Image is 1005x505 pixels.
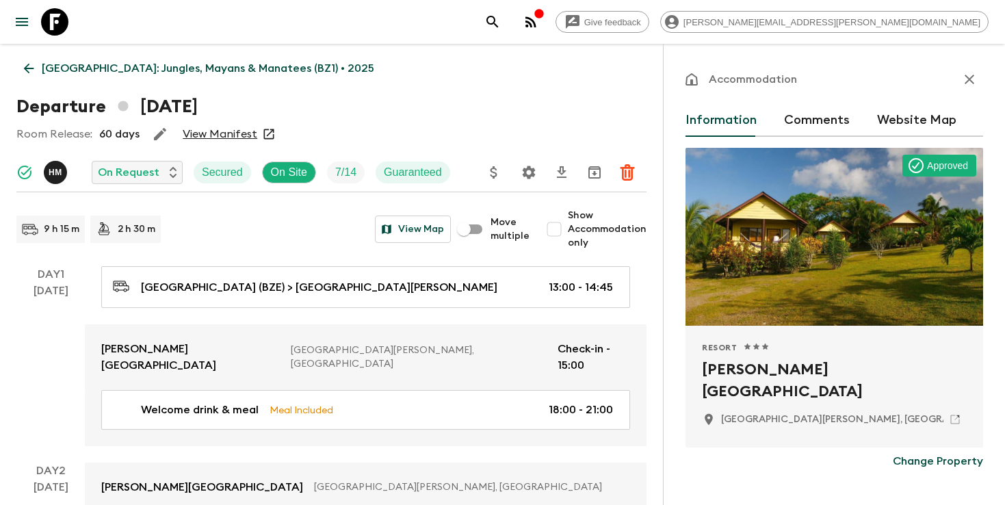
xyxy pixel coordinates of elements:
button: Comments [784,104,850,137]
p: Change Property [893,453,983,469]
p: [GEOGRAPHIC_DATA][PERSON_NAME], [GEOGRAPHIC_DATA] [291,344,546,371]
p: 7 / 14 [335,164,356,181]
p: [GEOGRAPHIC_DATA][PERSON_NAME], [GEOGRAPHIC_DATA] [314,480,619,494]
span: Show Accommodation only [568,209,647,250]
a: [GEOGRAPHIC_DATA]: Jungles, Mayans & Manatees (BZ1) • 2025 [16,55,382,82]
button: Information [686,104,757,137]
p: [GEOGRAPHIC_DATA]: Jungles, Mayans & Manatees (BZ1) • 2025 [42,60,374,77]
p: H M [49,167,62,178]
div: Photo of Cassia Hill Resort [686,148,983,326]
button: View Map [375,216,451,243]
p: Accommodation [709,71,797,88]
button: Archive (Completed, Cancelled or Unsynced Departures only) [581,159,608,186]
a: View Manifest [183,127,257,141]
p: 13:00 - 14:45 [549,279,613,296]
button: HM [44,161,70,184]
p: Day 1 [16,266,85,283]
svg: Synced Successfully [16,164,33,181]
span: Move multiple [491,216,530,243]
p: Welcome drink & meal [141,402,259,418]
button: Download CSV [548,159,575,186]
a: Give feedback [556,11,649,33]
p: 18:00 - 21:00 [549,402,613,418]
button: Delete [614,159,641,186]
div: Trip Fill [327,161,365,183]
button: Settings [515,159,543,186]
a: [GEOGRAPHIC_DATA] (BZE) > [GEOGRAPHIC_DATA][PERSON_NAME]13:00 - 14:45 [101,266,630,308]
p: On Request [98,164,159,181]
button: Update Price, Early Bird Discount and Costs [480,159,508,186]
p: Check-in - 15:00 [558,341,630,374]
p: 9 h 15 m [44,222,79,236]
span: Resort [702,342,738,353]
span: Give feedback [577,17,649,27]
p: [PERSON_NAME][GEOGRAPHIC_DATA] [101,479,303,495]
div: [DATE] [34,283,68,446]
div: [PERSON_NAME][EMAIL_ADDRESS][PERSON_NAME][DOMAIN_NAME] [660,11,989,33]
p: Secured [202,164,243,181]
button: menu [8,8,36,36]
p: On Site [271,164,307,181]
span: Hob Medina [44,165,70,176]
p: Guaranteed [384,164,442,181]
p: Meal Included [270,402,333,417]
p: Room Release: [16,126,92,142]
button: Change Property [893,448,983,475]
h1: Departure [DATE] [16,93,198,120]
a: Welcome drink & mealMeal Included18:00 - 21:00 [101,390,630,430]
p: Day 2 [16,463,85,479]
p: 2 h 30 m [118,222,155,236]
span: [PERSON_NAME][EMAIL_ADDRESS][PERSON_NAME][DOMAIN_NAME] [676,17,988,27]
div: Secured [194,161,251,183]
div: On Site [262,161,316,183]
h2: [PERSON_NAME][GEOGRAPHIC_DATA] [702,359,967,402]
button: Website Map [877,104,956,137]
p: [PERSON_NAME][GEOGRAPHIC_DATA] [101,341,280,374]
p: Approved [927,159,968,172]
p: 60 days [99,126,140,142]
a: [PERSON_NAME][GEOGRAPHIC_DATA][GEOGRAPHIC_DATA][PERSON_NAME], [GEOGRAPHIC_DATA]Check-in - 15:00 [85,324,647,390]
button: search adventures [479,8,506,36]
p: [GEOGRAPHIC_DATA] (BZE) > [GEOGRAPHIC_DATA][PERSON_NAME] [141,279,497,296]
